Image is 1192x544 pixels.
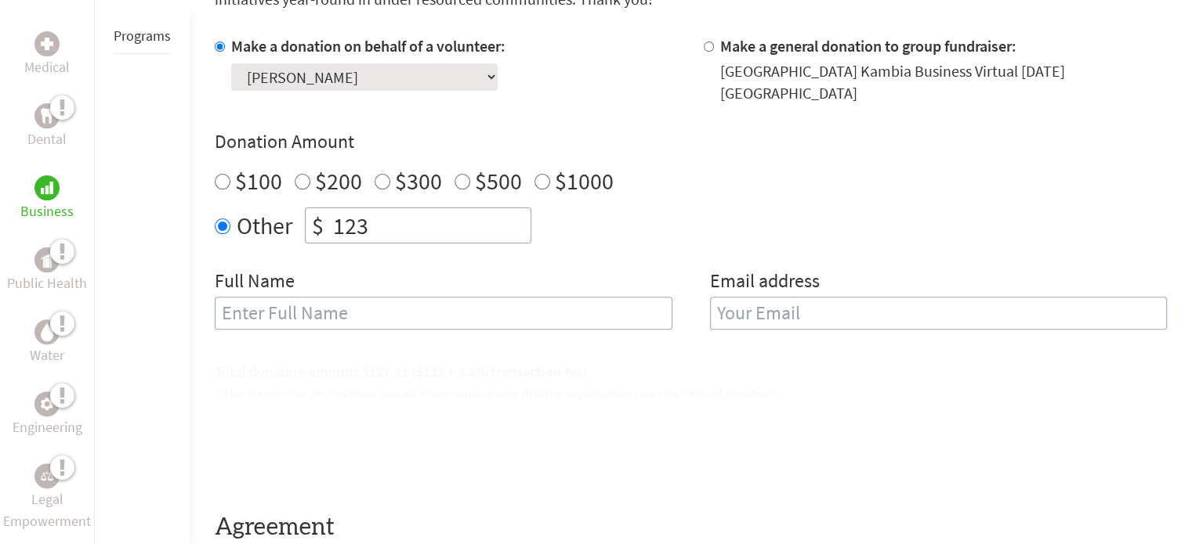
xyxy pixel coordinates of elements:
[41,38,53,50] img: Medical
[7,272,87,294] p: Public Health
[24,31,70,78] a: MedicalMedical
[215,268,295,297] label: Full Name
[3,488,91,532] p: Legal Empowerment
[34,463,60,488] div: Legal Empowerment
[27,128,67,150] p: Dental
[235,166,282,196] label: $100
[3,463,91,532] a: Legal EmpowermentLegal Empowerment
[215,361,588,384] label: Total donation amount:
[41,252,53,268] img: Public Health
[41,398,53,410] img: Engineering
[13,416,82,438] p: Engineering
[34,175,60,200] div: Business
[41,322,53,340] img: Water
[475,166,522,196] label: $500
[34,319,60,344] div: Water
[41,182,53,194] img: Business
[215,421,453,482] iframe: reCAPTCHA
[710,297,1168,330] input: Your Email
[13,391,82,438] a: EngineeringEngineering
[34,247,60,272] div: Public Health
[20,200,74,222] p: Business
[215,297,672,330] input: Enter Full Name
[215,513,1167,542] h4: Agreement
[215,384,1167,402] p: * This transaction fee has been passed along to make sure that the organization receives 100% of ...
[34,391,60,416] div: Engineering
[720,36,1016,56] label: Make a general donation to group fundraiser:
[315,166,362,196] label: $200
[41,471,53,481] img: Legal Empowerment
[306,208,330,243] div: $
[710,268,820,297] label: Email address
[362,362,588,380] span: $127.31 ($123 + 3.5% transaction fee)
[395,166,442,196] label: $300
[555,166,614,196] label: $1000
[30,319,64,366] a: WaterWater
[720,60,1168,104] div: [GEOGRAPHIC_DATA] Kambia Business Virtual [DATE] [GEOGRAPHIC_DATA]
[231,36,505,56] label: Make a donation on behalf of a volunteer:
[34,31,60,56] div: Medical
[330,208,531,243] input: Enter Amount
[27,103,67,150] a: DentalDental
[114,19,171,54] li: Programs
[34,103,60,128] div: Dental
[30,344,64,366] p: Water
[24,56,70,78] p: Medical
[41,108,53,123] img: Dental
[7,247,87,294] a: Public HealthPublic Health
[215,129,1167,154] h4: Donation Amount
[237,207,292,243] label: Other
[20,175,74,222] a: BusinessBusiness
[114,27,171,45] a: Programs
